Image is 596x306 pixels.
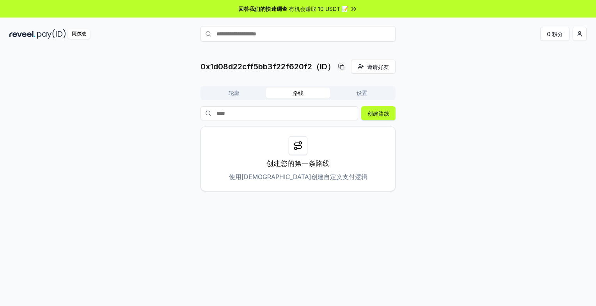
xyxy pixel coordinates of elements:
[37,29,66,39] img: pay_id
[67,29,90,39] div: 阿尔法
[361,106,396,120] button: 创建路线
[351,60,396,74] button: 邀请好友
[266,88,330,98] button: 路线
[547,30,563,38] font: 0 积分
[238,5,287,13] span: 回答我们的快速调查
[229,173,367,181] font: 使用[DEMOGRAPHIC_DATA]创建自定义支付逻辑
[367,63,389,71] span: 邀请好友
[266,158,330,169] p: 创建您的第一条路线
[540,27,569,41] button: 0 积分
[9,29,35,39] img: reveel_dark
[200,61,335,72] p: 0x1d08d22cff5bb3f22f620f2（ID）
[289,5,348,13] span: 有机会赚取 10 USDT 📝
[202,88,266,98] button: 轮廓
[330,88,394,98] button: 设置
